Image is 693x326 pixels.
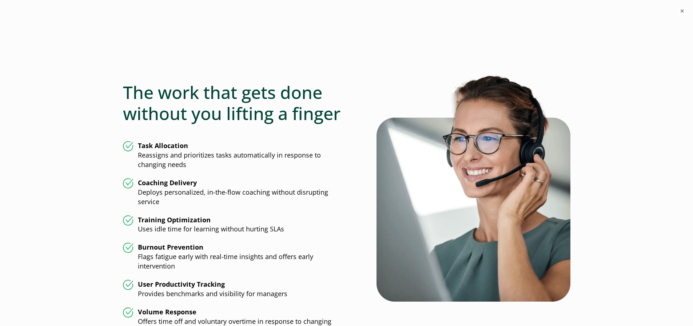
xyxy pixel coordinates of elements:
[138,280,225,289] strong: User Productivity Tracking
[123,243,347,271] li: Flags fatigue early with real-time insights and offers early intervention
[377,64,570,302] img: Female contact center employee smiling with her headset on
[123,215,347,234] li: Uses idle time for learning without hurting SLAs
[123,141,347,170] li: Reassigns and prioritizes tasks automatically in response to changing needs
[123,82,347,124] h2: The work that gets done without you lifting a finger
[138,215,211,224] strong: Training Optimization
[138,141,188,150] strong: Task Allocation
[123,280,347,299] li: Provides benchmarks and visibility for managers
[678,7,686,15] button: ×
[123,178,347,207] li: Deploys personalized, in-the-flow coaching without disrupting service
[138,307,196,316] strong: Volume Response
[138,243,203,251] strong: Burnout Prevention
[138,178,197,187] strong: Coaching Delivery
